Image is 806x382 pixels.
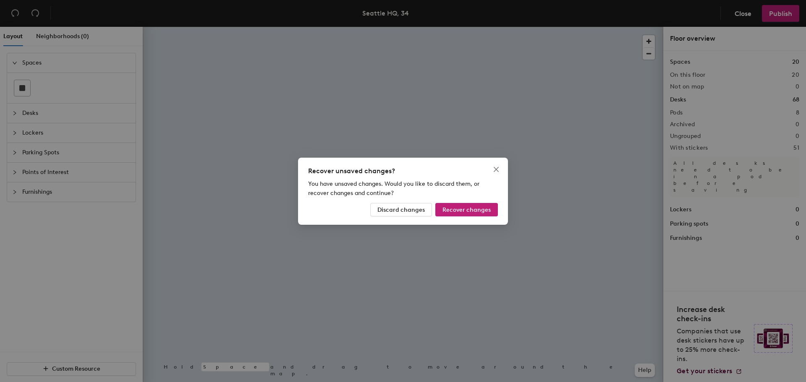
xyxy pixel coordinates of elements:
button: Recover changes [435,203,498,216]
span: close [493,166,500,173]
span: Discard changes [377,206,425,213]
span: Close [489,166,503,173]
div: Recover unsaved changes? [308,166,498,176]
span: You have unsaved changes. Would you like to discard them, or recover changes and continue? [308,180,479,197]
span: Recover changes [442,206,491,213]
button: Discard changes [370,203,432,216]
button: Close [489,163,503,176]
